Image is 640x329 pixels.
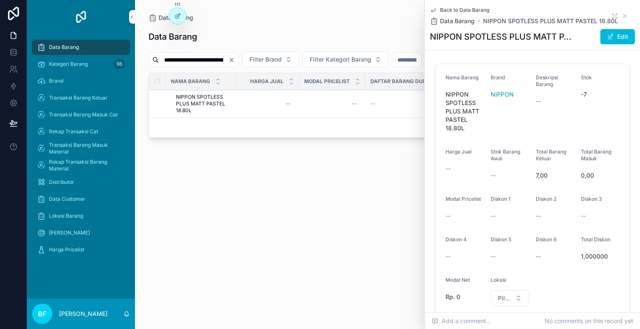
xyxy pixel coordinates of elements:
[171,78,210,85] span: Nama Barang
[491,290,529,306] button: Select Button
[241,97,294,111] a: --
[491,236,511,243] span: Diskon 5
[581,90,619,99] span: -7
[74,10,88,24] img: App logo
[159,13,193,22] span: Data Barang
[430,31,572,43] h1: NIPPON SPOTLESS PLUS MATT PASTEL 18.80L
[304,97,360,111] a: --
[536,148,566,162] span: Total Barang Keluar
[370,100,441,107] a: --
[49,179,74,186] span: Distributor
[491,252,496,261] span: --
[302,51,389,67] button: Select Button
[49,142,122,155] span: Transaksi Barang Masuk Material
[491,277,506,283] span: Lokasi
[49,159,122,172] span: Rekap Transaksi Barang Material
[49,94,108,101] span: Transaksi Barang Keluar
[446,277,470,283] span: Modal Net
[304,78,350,85] span: Modal Pricelist
[536,236,557,243] span: Diskon 6
[49,111,118,118] span: Transaksi Barang Masuk Cat
[491,148,520,162] span: Stok Barang Awal
[581,171,619,180] span: 0,00
[32,141,130,156] a: Transaksi Barang Masuk Material
[370,78,441,85] span: Daftar Barang Duplikat
[581,196,602,202] span: Diskon 3
[432,317,491,325] span: Add a comment...
[114,59,125,69] div: 96
[536,74,558,87] span: Deskripsi Barang
[32,57,130,72] a: Kategori Barang96
[446,236,467,243] span: Diskon 4
[32,107,130,122] a: Transaksi Barang Masuk Cat
[32,225,130,240] a: [PERSON_NAME]
[49,246,84,253] span: Harga Pricelist
[446,212,451,220] span: --
[545,317,633,325] span: No comments on this record yet
[446,164,451,173] span: --
[32,40,130,55] a: Data Barang
[430,7,489,13] a: Back to Data Barang
[581,74,592,81] span: Stok
[176,94,231,114] a: NIPPON SPOTLESS PLUS MATT PASTEL 18.80L
[536,196,556,202] span: Diskon 2
[446,293,484,301] span: Rp. 0
[581,252,619,261] span: 1,000000
[581,236,610,243] span: Total Diskon
[498,294,512,302] span: Pilih Lokasi Barang
[32,158,130,173] a: Rekap Transaksi Barang Material
[49,229,90,236] span: [PERSON_NAME]
[430,17,475,25] a: Data Barang
[446,90,484,132] span: NIPPON SPOTLESS PLUS MATT PASTEL 18.80L
[491,196,510,202] span: Diskon 1
[491,74,505,81] span: Brand
[32,175,130,190] a: Distributor
[49,78,63,84] span: Brand
[581,212,586,220] span: --
[491,90,514,99] a: NIPPON
[352,100,357,107] div: --
[536,212,541,220] span: --
[228,57,238,63] button: Clear
[32,208,130,224] a: Lokasi Barang
[27,34,135,268] div: scrollable content
[446,252,451,261] span: --
[600,29,635,44] button: Edit
[49,44,79,51] span: Data Barang
[440,17,475,25] span: Data Barang
[446,196,481,202] span: Modal Pricelist
[536,171,574,180] span: 7,00
[250,78,284,85] span: Harga Jual
[310,55,371,64] span: Filter Kategori Barang
[49,196,85,202] span: Data Customer
[49,61,88,67] span: Kategori Barang
[59,310,108,318] p: [PERSON_NAME]
[49,128,98,135] span: Rekap Transaksi Cat
[32,90,130,105] a: Transaksi Barang Keluar
[491,212,496,220] span: --
[483,17,618,25] a: NIPPON SPOTLESS PLUS MATT PASTEL 18.80L
[32,124,130,139] a: Rekap Transaksi Cat
[370,100,375,107] span: --
[249,55,282,64] span: Filter Brand
[440,7,489,13] span: Back to Data Barang
[149,13,193,22] a: Data Barang
[49,213,83,219] span: Lokasi Barang
[536,252,541,261] span: --
[32,242,130,257] a: Harga Pricelist
[32,191,130,207] a: Data Customer
[581,148,611,162] span: Total Barang Masuk
[491,171,496,180] span: --
[242,51,299,67] button: Select Button
[38,309,46,319] span: BF
[32,73,130,89] a: Brand
[149,31,197,43] h1: Data Barang
[446,74,478,81] span: Nama Barang
[446,148,472,155] span: Harga Jual
[536,97,541,105] span: --
[286,100,291,107] div: --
